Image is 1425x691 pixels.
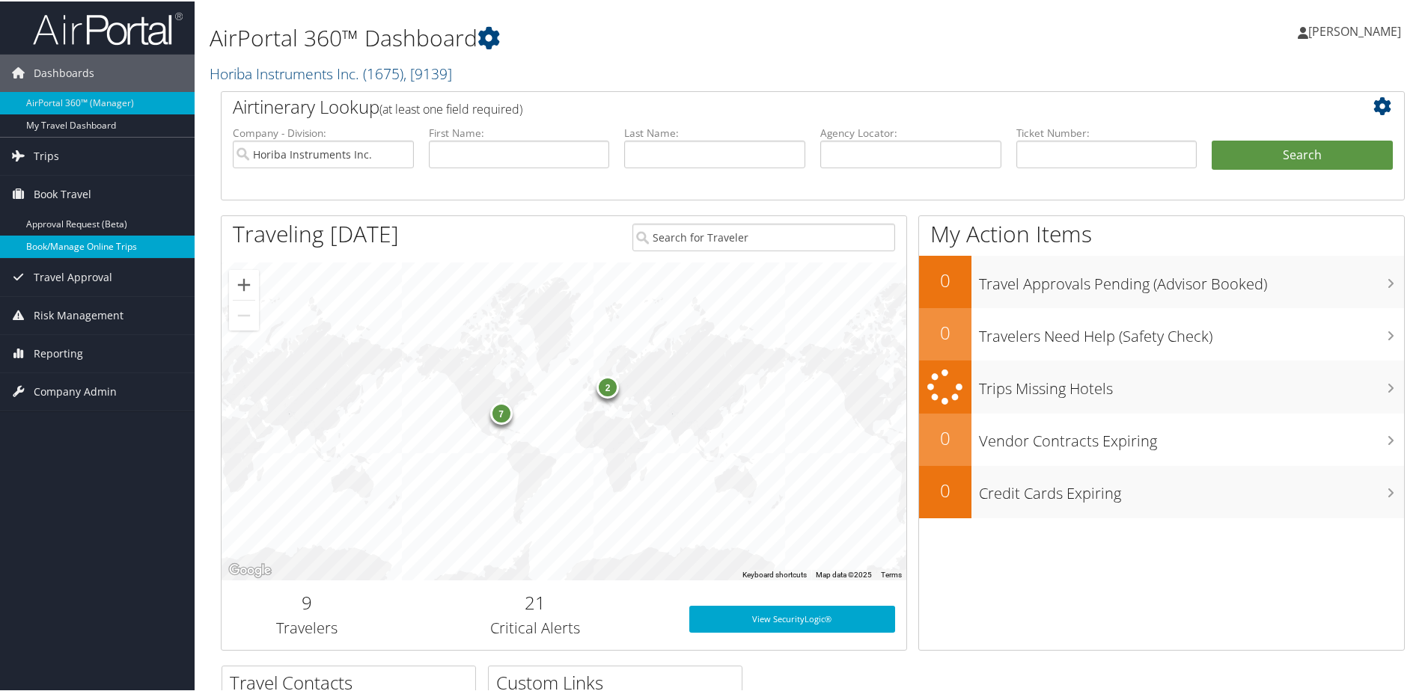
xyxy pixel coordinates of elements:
[34,174,91,212] span: Book Travel
[919,266,971,292] h2: 0
[34,295,123,333] span: Risk Management
[33,10,183,45] img: airportal-logo.png
[404,616,667,637] h3: Critical Alerts
[979,369,1404,398] h3: Trips Missing Hotels
[919,307,1404,359] a: 0Travelers Need Help (Safety Check)
[979,422,1404,450] h3: Vendor Contracts Expiring
[34,136,59,173] span: Trips
[919,217,1404,248] h1: My Action Items
[979,265,1404,293] h3: Travel Approvals Pending (Advisor Booked)
[233,93,1294,118] h2: Airtinerary Lookup
[1016,124,1197,139] label: Ticket Number:
[229,299,259,329] button: Zoom out
[919,424,971,449] h2: 0
[34,372,117,409] span: Company Admin
[403,62,452,82] span: , [ 9139 ]
[881,569,902,577] a: Terms (opens in new tab)
[689,604,895,631] a: View SecurityLogic®
[919,359,1404,412] a: Trips Missing Hotels
[1298,7,1416,52] a: [PERSON_NAME]
[225,559,275,579] a: Open this area in Google Maps (opens a new window)
[632,222,895,250] input: Search for Traveler
[379,99,522,116] span: (at least one field required)
[233,217,399,248] h1: Traveling [DATE]
[596,375,619,397] div: 2
[225,559,275,579] img: Google
[233,589,382,614] h2: 9
[979,474,1404,503] h3: Credit Cards Expiring
[919,476,971,502] h2: 0
[919,254,1404,307] a: 0Travel Approvals Pending (Advisor Booked)
[363,62,403,82] span: ( 1675 )
[210,62,452,82] a: Horiba Instruments Inc.
[979,317,1404,345] h3: Travelers Need Help (Safety Check)
[624,124,805,139] label: Last Name:
[1308,22,1401,38] span: [PERSON_NAME]
[34,257,112,295] span: Travel Approval
[229,268,259,298] button: Zoom in
[816,569,872,577] span: Map data ©2025
[429,124,610,139] label: First Name:
[34,53,94,90] span: Dashboards
[742,568,807,579] button: Keyboard shortcuts
[233,124,414,139] label: Company - Division:
[919,319,971,344] h2: 0
[1212,139,1393,169] button: Search
[490,401,513,423] div: 7
[404,589,667,614] h2: 21
[34,334,83,371] span: Reporting
[233,616,382,637] h3: Travelers
[919,412,1404,464] a: 0Vendor Contracts Expiring
[820,124,1001,139] label: Agency Locator:
[919,464,1404,517] a: 0Credit Cards Expiring
[210,21,1014,52] h1: AirPortal 360™ Dashboard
